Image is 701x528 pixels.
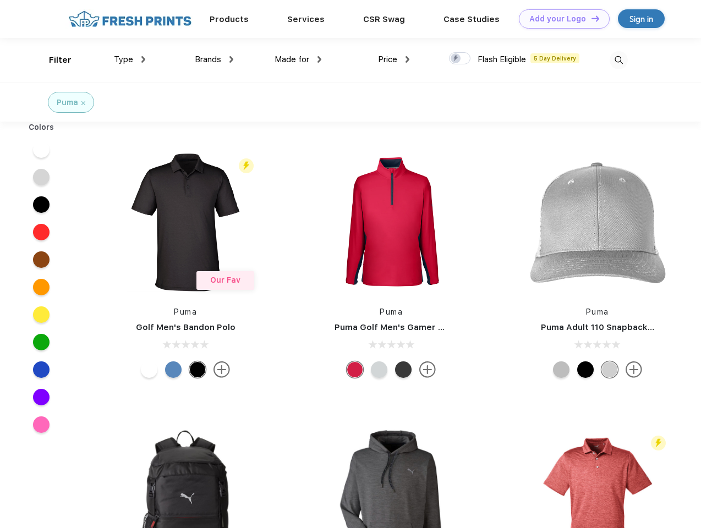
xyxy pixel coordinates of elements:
img: more.svg [419,361,436,378]
img: fo%20logo%202.webp [65,9,195,29]
div: Add your Logo [529,14,586,24]
div: Bright White [141,361,157,378]
img: flash_active_toggle.svg [239,158,254,173]
img: more.svg [213,361,230,378]
span: 5 Day Delivery [530,53,579,63]
img: func=resize&h=266 [318,149,464,295]
span: Type [114,54,133,64]
a: Sign in [618,9,665,28]
img: DT [592,15,599,21]
div: Filter [49,54,72,67]
div: High Rise [371,361,387,378]
div: Sign in [629,13,653,25]
span: Price [378,54,397,64]
div: Colors [20,122,63,133]
img: func=resize&h=266 [524,149,671,295]
span: Our Fav [210,276,240,284]
img: dropdown.png [229,56,233,63]
div: Ski Patrol [347,361,363,378]
a: Golf Men's Bandon Polo [136,322,236,332]
a: Puma [174,307,197,316]
img: dropdown.png [317,56,321,63]
a: CSR Swag [363,14,405,24]
img: dropdown.png [406,56,409,63]
div: Puma [57,97,78,108]
div: Quarry Brt Whit [601,361,618,378]
img: dropdown.png [141,56,145,63]
img: filter_cancel.svg [81,101,85,105]
img: desktop_search.svg [610,51,628,69]
img: func=resize&h=266 [112,149,259,295]
a: Puma [586,307,609,316]
a: Puma [380,307,403,316]
div: Lake Blue [165,361,182,378]
a: Puma Golf Men's Gamer Golf Quarter-Zip [335,322,508,332]
img: flash_active_toggle.svg [651,436,666,450]
img: more.svg [626,361,642,378]
div: Puma Black [189,361,206,378]
span: Made for [275,54,309,64]
a: Products [210,14,249,24]
a: Services [287,14,325,24]
span: Flash Eligible [478,54,526,64]
div: Quarry with Brt Whit [553,361,569,378]
div: Puma Black [395,361,412,378]
div: Pma Blk Pma Blk [577,361,594,378]
span: Brands [195,54,221,64]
